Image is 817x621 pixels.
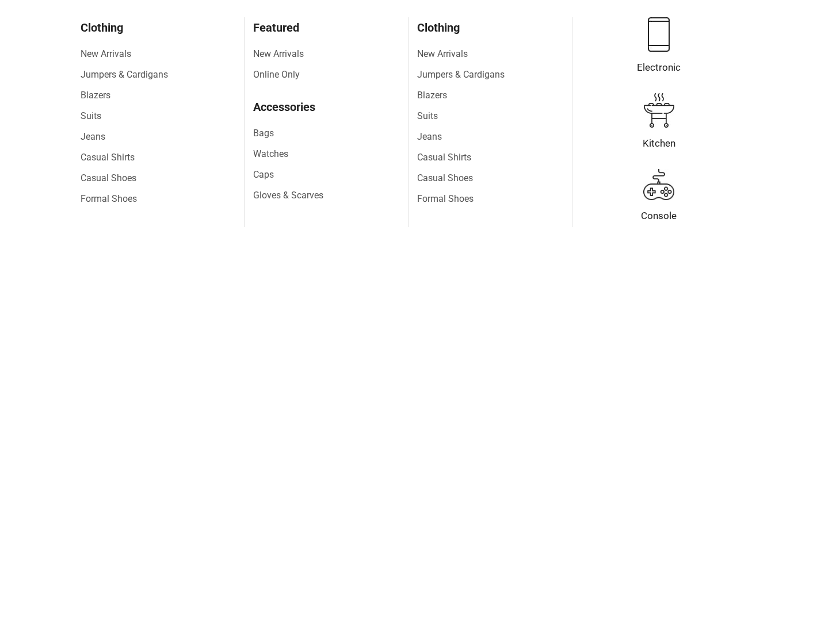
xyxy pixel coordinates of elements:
a: Clothing [417,17,563,44]
a: Suits [81,106,101,126]
a: Gloves & Scarves [253,185,323,206]
p: Clothing [81,17,123,38]
a: Jeans [81,126,105,147]
p: Clothing [417,17,460,38]
a: Featured [253,17,399,44]
a: Watches [253,144,288,164]
a: Jeans [417,126,442,147]
a: Kitchen [643,137,675,149]
a: Formal Shoes [417,189,474,209]
a: Online Only [253,64,300,85]
a: Formal Shoes [81,189,137,209]
a: Electronic [637,62,681,73]
a: Casual Shoes [81,168,136,189]
a: Blazers [417,85,447,106]
a: Bags [253,123,274,144]
p: Accessories [253,97,315,117]
a: Accessories [253,97,399,123]
a: Caps [253,164,274,185]
a: Casual Shoes [417,168,473,189]
a: Console [641,210,677,221]
a: New Arrivals [417,44,468,64]
a: Jumpers & Cardigans [417,64,505,85]
a: New Arrivals [81,44,131,64]
a: Clothing [81,17,235,44]
p: Featured [253,17,299,38]
a: Casual Shirts [81,147,135,168]
a: Blazers [81,85,110,106]
a: Casual Shirts [417,147,471,168]
a: Jumpers & Cardigans [81,64,168,85]
a: Suits [417,106,438,126]
a: New Arrivals [253,44,304,64]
